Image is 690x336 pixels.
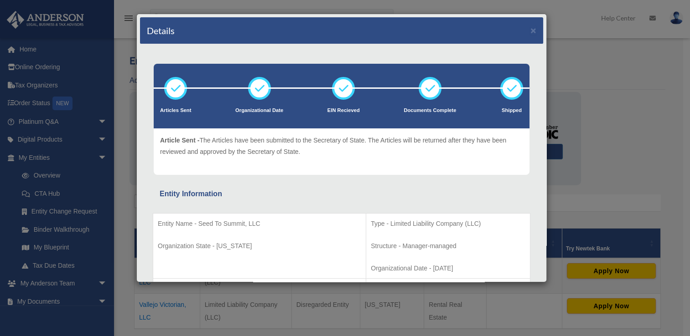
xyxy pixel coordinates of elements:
[530,25,536,35] button: ×
[371,263,525,274] p: Organizational Date - [DATE]
[404,106,456,115] p: Documents Complete
[160,135,523,157] p: The Articles have been submitted to the Secretary of State. The Articles will be returned after t...
[327,106,360,115] p: EIN Recieved
[371,240,525,252] p: Structure - Manager-managed
[235,106,283,115] p: Organizational Date
[160,188,524,200] div: Entity Information
[160,137,199,144] span: Article Sent -
[158,218,361,229] p: Entity Name - Seed To Summit, LLC
[147,24,175,37] h4: Details
[371,218,525,229] p: Type - Limited Liability Company (LLC)
[160,106,191,115] p: Articles Sent
[158,240,361,252] p: Organization State - [US_STATE]
[500,106,523,115] p: Shipped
